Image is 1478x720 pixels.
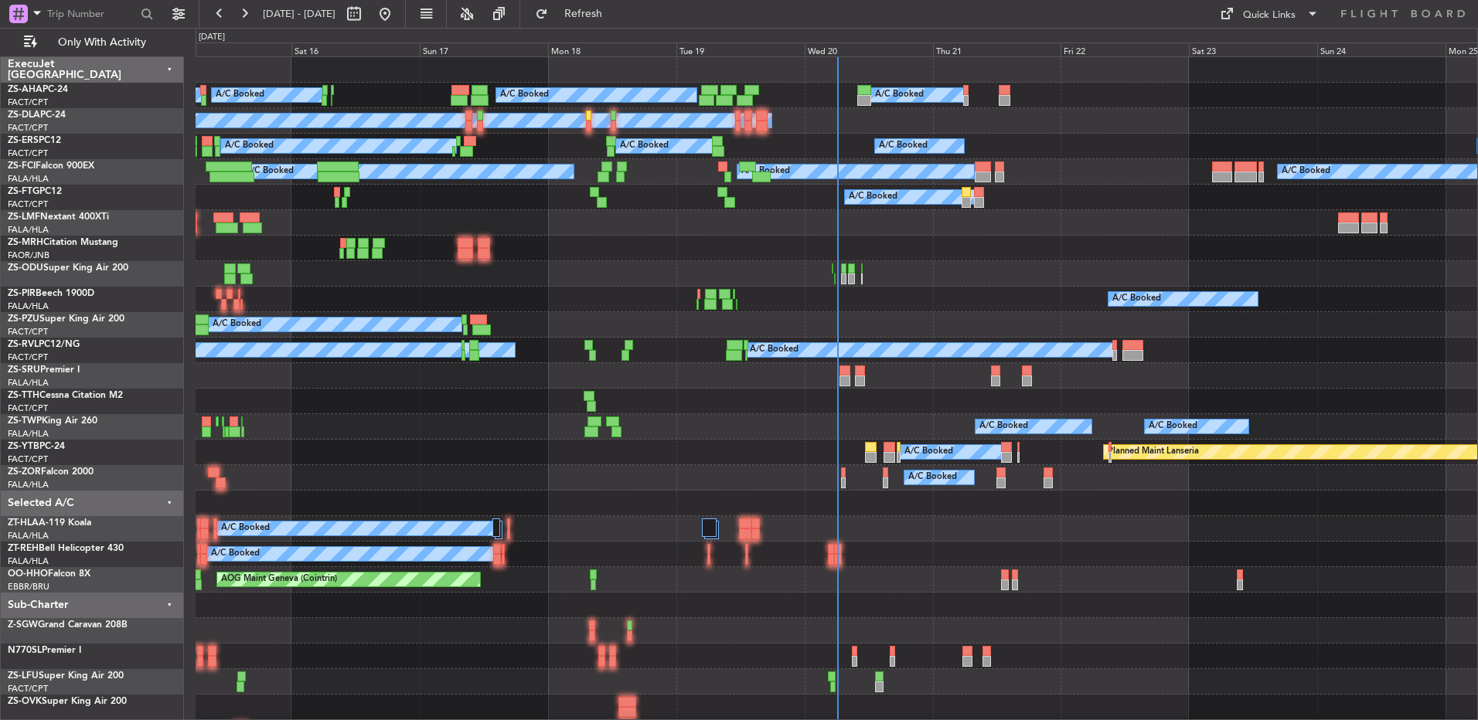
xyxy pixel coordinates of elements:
[17,30,168,55] button: Only With Activity
[904,440,953,464] div: A/C Booked
[8,212,40,222] span: ZS-LMF
[1189,42,1317,56] div: Sat 23
[8,544,124,553] a: ZT-REHBell Helicopter 430
[8,238,118,247] a: ZS-MRHCitation Mustang
[211,542,260,565] div: A/C Booked
[8,314,124,324] a: ZS-PZUSuper King Air 200
[8,238,43,247] span: ZS-MRH
[875,83,924,107] div: A/C Booked
[979,415,1028,438] div: A/C Booked
[8,314,39,324] span: ZS-PZU
[263,7,335,21] span: [DATE] - [DATE]
[8,85,43,94] span: ZS-AHA
[164,42,292,56] div: Fri 15
[8,671,39,681] span: ZS-LFU
[8,352,48,363] a: FACT/CPT
[849,185,897,209] div: A/C Booked
[8,671,124,681] a: ZS-LFUSuper King Air 200
[8,289,94,298] a: ZS-PIRBeech 1900D
[548,42,676,56] div: Mon 18
[8,555,49,567] a: FALA/HLA
[8,697,127,706] a: ZS-OVKSuper King Air 200
[1149,415,1197,438] div: A/C Booked
[291,42,420,56] div: Sat 16
[8,391,39,400] span: ZS-TTH
[8,340,39,349] span: ZS-RVL
[8,136,61,145] a: ZS-ERSPC12
[8,530,49,542] a: FALA/HLA
[8,402,48,414] a: FACT/CPT
[8,136,39,145] span: ZS-ERS
[47,2,136,25] input: Trip Number
[8,289,36,298] span: ZS-PIR
[8,646,42,655] span: N770SL
[8,148,48,159] a: FACT/CPT
[213,313,261,336] div: A/C Booked
[8,301,49,312] a: FALA/HLA
[8,340,80,349] a: ZS-RVLPC12/NG
[1112,287,1161,311] div: A/C Booked
[8,442,65,451] a: ZS-YTBPC-24
[500,83,549,107] div: A/C Booked
[8,365,80,375] a: ZS-SRUPremier I
[8,365,40,375] span: ZS-SRU
[225,134,274,158] div: A/C Booked
[8,416,42,426] span: ZS-TWP
[245,160,294,183] div: A/C Booked
[1282,160,1330,183] div: A/C Booked
[8,85,68,94] a: ZS-AHAPC-24
[1317,42,1446,56] div: Sun 24
[8,620,128,630] a: Z-SGWGrand Caravan 208B
[805,42,933,56] div: Wed 20
[8,442,39,451] span: ZS-YTB
[1061,42,1189,56] div: Fri 22
[8,569,48,579] span: OO-HHO
[8,581,49,593] a: EBBR/BRU
[8,416,97,426] a: ZS-TWPKing Air 260
[1212,2,1326,26] button: Quick Links
[8,224,49,236] a: FALA/HLA
[8,453,48,465] a: FACT/CPT
[620,134,669,158] div: A/C Booked
[8,518,91,528] a: ZT-HLAA-119 Koala
[216,83,264,107] div: A/C Booked
[40,37,163,48] span: Only With Activity
[221,517,270,540] div: A/C Booked
[908,466,957,489] div: A/C Booked
[8,683,48,695] a: FACT/CPT
[8,544,39,553] span: ZT-REH
[8,199,48,210] a: FACT/CPT
[8,697,42,706] span: ZS-OVK
[8,110,66,120] a: ZS-DLAPC-24
[8,467,41,477] span: ZS-ZOR
[199,31,225,44] div: [DATE]
[8,518,39,528] span: ZT-HLA
[8,212,109,222] a: ZS-LMFNextant 400XTi
[420,42,548,56] div: Sun 17
[933,42,1061,56] div: Thu 21
[8,173,49,185] a: FALA/HLA
[741,160,790,183] div: A/C Booked
[8,479,49,491] a: FALA/HLA
[8,646,81,655] a: N770SLPremier I
[8,122,48,134] a: FACT/CPT
[1108,440,1199,464] div: Planned Maint Lanseria
[8,187,39,196] span: ZS-FTG
[8,377,49,389] a: FALA/HLA
[8,326,48,338] a: FACT/CPT
[8,467,94,477] a: ZS-ZORFalcon 2000
[8,263,128,273] a: ZS-ODUSuper King Air 200
[8,428,49,440] a: FALA/HLA
[8,391,123,400] a: ZS-TTHCessna Citation M2
[8,110,40,120] span: ZS-DLA
[8,620,38,630] span: Z-SGW
[8,569,90,579] a: OO-HHOFalcon 8X
[8,187,62,196] a: ZS-FTGPC12
[676,42,805,56] div: Tue 19
[8,263,43,273] span: ZS-ODU
[750,338,799,362] div: A/C Booked
[879,134,928,158] div: A/C Booked
[221,568,337,591] div: AOG Maint Geneva (Cointrin)
[1243,8,1296,23] div: Quick Links
[8,97,48,108] a: FACT/CPT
